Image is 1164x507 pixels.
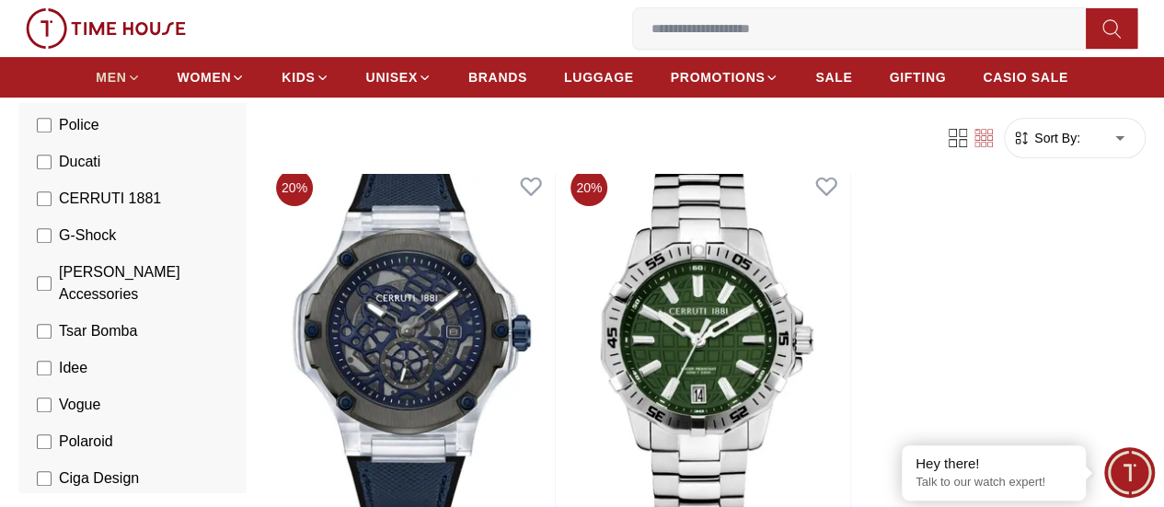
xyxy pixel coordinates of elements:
[983,68,1068,86] span: CASIO SALE
[37,361,52,375] input: Idee
[37,118,52,133] input: Police
[96,68,126,86] span: MEN
[983,61,1068,94] a: CASIO SALE
[37,228,52,243] input: G-Shock
[366,61,432,94] a: UNISEX
[282,68,315,86] span: KIDS
[59,431,113,453] span: Polaroid
[37,191,52,206] input: CERRUTI 1881
[37,276,52,291] input: [PERSON_NAME] Accessories
[37,324,52,339] input: Tsar Bomba
[564,68,634,86] span: LUGGAGE
[96,61,140,94] a: MEN
[59,151,100,173] span: Ducati
[178,68,232,86] span: WOMEN
[916,475,1072,490] p: Talk to our watch expert!
[178,61,246,94] a: WOMEN
[59,467,139,490] span: Ciga Design
[1012,129,1080,147] button: Sort By:
[37,155,52,169] input: Ducati
[468,61,527,94] a: BRANDS
[59,357,87,379] span: Idee
[671,68,766,86] span: PROMOTIONS
[1031,129,1080,147] span: Sort By:
[916,455,1072,473] div: Hey there!
[59,114,99,136] span: Police
[59,394,100,416] span: Vogue
[1104,447,1155,498] div: Chat Widget
[59,261,236,305] span: [PERSON_NAME] Accessories
[815,61,852,94] a: SALE
[468,68,527,86] span: BRANDS
[671,61,779,94] a: PROMOTIONS
[37,434,52,449] input: Polaroid
[59,225,116,247] span: G-Shock
[59,188,161,210] span: CERRUTI 1881
[889,61,946,94] a: GIFTING
[276,169,313,206] span: 20 %
[26,8,186,49] img: ...
[37,471,52,486] input: Ciga Design
[570,169,607,206] span: 20 %
[564,61,634,94] a: LUGGAGE
[59,320,137,342] span: Tsar Bomba
[282,61,328,94] a: KIDS
[889,68,946,86] span: GIFTING
[366,68,418,86] span: UNISEX
[37,398,52,412] input: Vogue
[815,68,852,86] span: SALE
